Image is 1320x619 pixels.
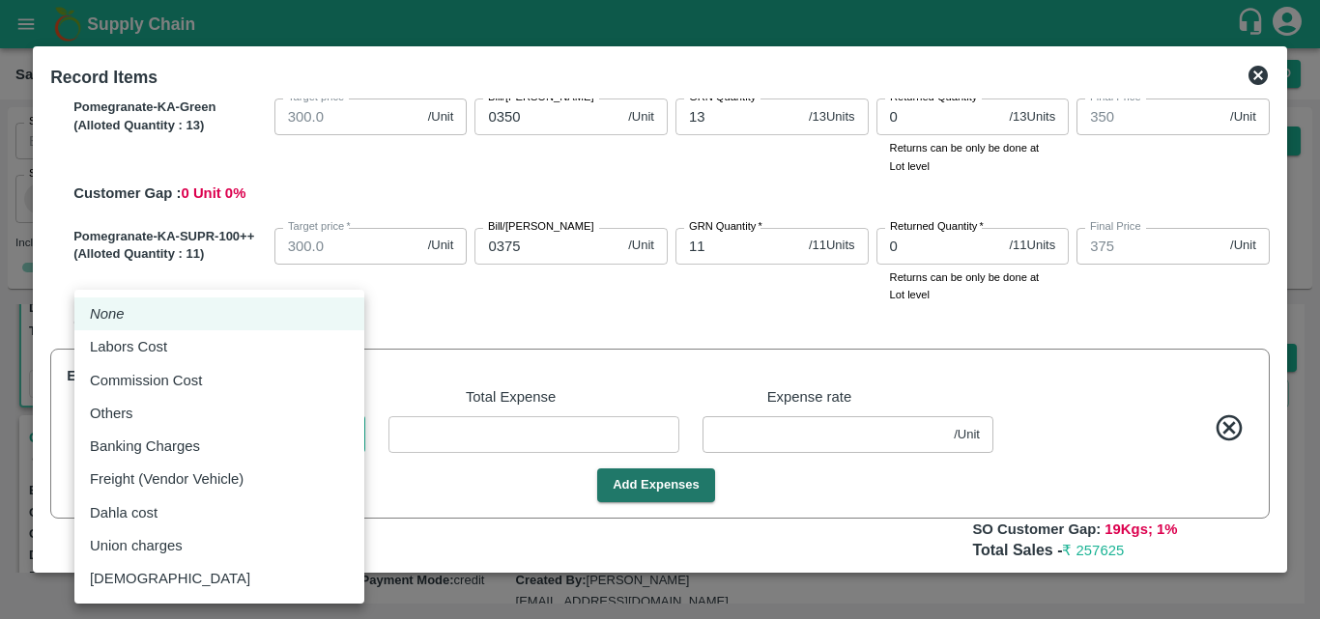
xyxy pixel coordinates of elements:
[90,370,202,391] p: Commission Cost
[90,403,133,424] p: Others
[90,303,125,324] em: None
[90,468,244,490] p: Freight (Vendor Vehicle)
[90,535,183,556] p: Union charges
[90,436,200,457] p: Banking Charges
[90,568,250,589] p: [DEMOGRAPHIC_DATA]
[90,502,158,523] p: Dahla cost
[90,336,167,357] p: Labors Cost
